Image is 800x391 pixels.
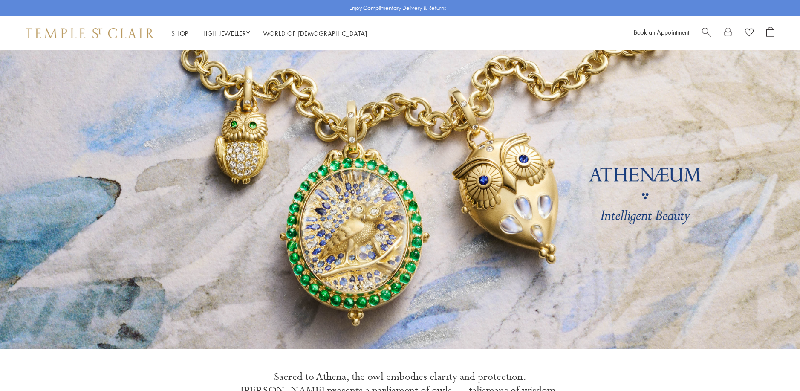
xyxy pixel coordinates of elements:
[634,28,689,36] a: Book an Appointment
[766,27,774,40] a: Open Shopping Bag
[26,28,154,38] img: Temple St. Clair
[349,4,446,12] p: Enjoy Complimentary Delivery & Returns
[171,29,188,38] a: ShopShop
[745,27,754,40] a: View Wishlist
[263,29,367,38] a: World of [DEMOGRAPHIC_DATA]World of [DEMOGRAPHIC_DATA]
[171,28,367,39] nav: Main navigation
[201,29,250,38] a: High JewelleryHigh Jewellery
[702,27,711,40] a: Search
